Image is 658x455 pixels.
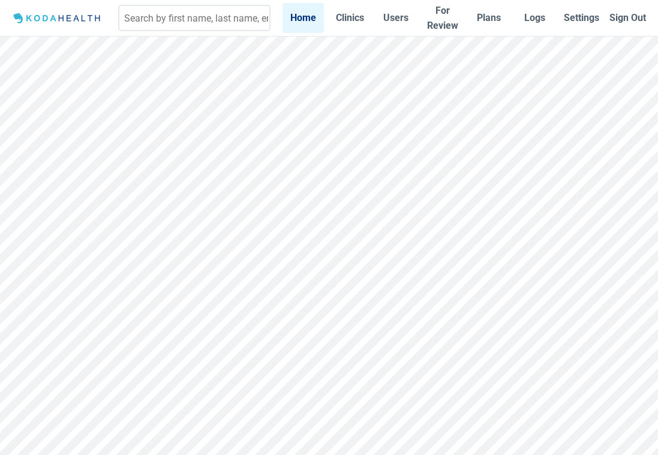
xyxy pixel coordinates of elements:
a: Clinics [329,3,370,32]
input: Search by first name, last name, email, or userId [118,5,271,31]
a: Logs [514,3,555,32]
a: Users [375,3,417,32]
a: Plans [468,3,509,32]
img: Logo [10,11,106,26]
a: Home [283,3,324,32]
a: Settings [561,3,602,32]
button: Sign Out [607,3,648,32]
